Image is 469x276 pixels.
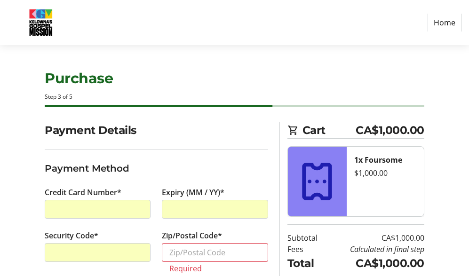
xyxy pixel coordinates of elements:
label: Zip/Postal Code* [162,230,222,241]
td: Fees [287,244,327,255]
iframe: Secure CVC input frame [52,247,143,258]
h3: Payment Method [45,161,268,175]
td: CA$1,000.00 [327,232,424,244]
div: $1,000.00 [354,167,416,179]
label: Security Code* [45,230,98,241]
label: Expiry (MM / YY)* [162,187,224,198]
label: Credit Card Number* [45,187,121,198]
span: Cart [302,122,356,138]
a: Home [428,14,461,32]
tr-error: Required [169,264,260,273]
iframe: Secure expiration date input frame [169,204,260,215]
img: Kelowna's Gospel Mission's Logo [8,4,74,41]
div: Step 3 of 5 [45,93,424,101]
td: CA$1,000.00 [327,255,424,271]
td: Subtotal [287,232,327,244]
td: Calculated in final step [327,244,424,255]
h2: Payment Details [45,122,268,138]
strong: 1x Foursome [354,155,402,165]
td: Total [287,255,327,271]
span: CA$1,000.00 [356,122,424,138]
iframe: Secure card number input frame [52,204,143,215]
h1: Purchase [45,68,424,89]
input: Zip/Postal Code [162,243,268,262]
